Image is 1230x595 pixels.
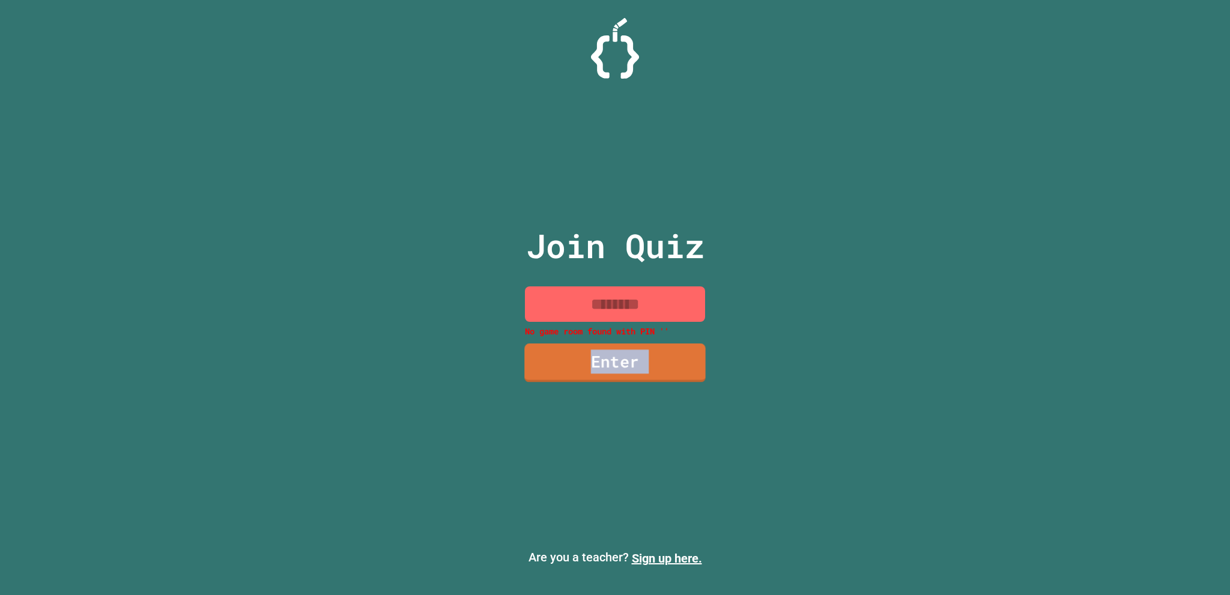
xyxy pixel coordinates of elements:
a: Enter [524,343,705,382]
a: Sign up here. [632,551,702,566]
p: Are you a teacher? [10,548,1220,567]
p: Join Quiz [526,221,704,271]
p: No game room found with PIN '' [525,325,705,337]
img: Logo.svg [591,18,639,79]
